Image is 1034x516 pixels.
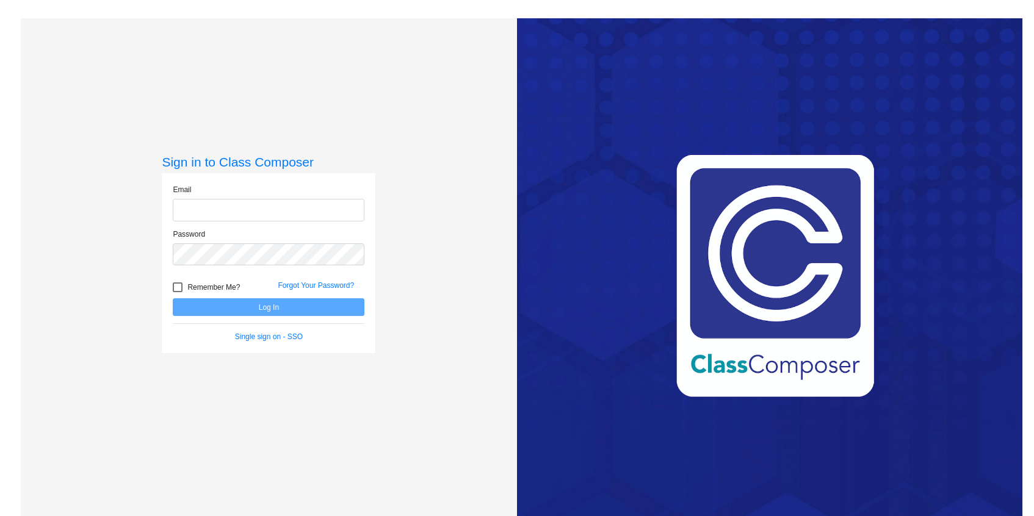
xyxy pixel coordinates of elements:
[173,298,364,316] button: Log In
[173,184,191,195] label: Email
[235,332,303,341] a: Single sign on - SSO
[173,229,205,240] label: Password
[187,280,240,295] span: Remember Me?
[278,281,354,290] a: Forgot Your Password?
[162,154,375,170] h3: Sign in to Class Composer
